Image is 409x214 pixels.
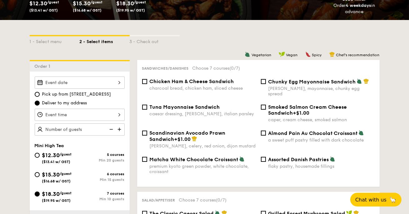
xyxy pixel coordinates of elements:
input: Event date [35,77,125,89]
input: Deliver to my address [35,101,40,106]
input: $12.30/guest($13.41 w/ GST)5 coursesMin 20 guests [35,153,40,158]
input: Event time [35,109,125,121]
span: /guest [60,152,72,157]
div: 5 courses [80,152,125,157]
span: Pick up from [STREET_ADDRESS] [42,91,111,97]
img: icon-chef-hat.a58ddaea.svg [192,136,197,142]
span: 🦙 [389,196,397,203]
span: (0/7) [216,197,227,203]
img: icon-vegetarian.fe4039eb.svg [330,156,335,162]
img: icon-reduce.1d2dbef1.svg [106,123,115,135]
img: icon-vegetarian.fe4039eb.svg [358,130,364,136]
div: Min 15 guests [80,177,125,182]
span: ($19.95 w/ GST) [116,8,145,12]
div: flaky pastry, housemade fillings [268,164,375,169]
div: 1 - Select menu [30,36,80,45]
span: $15.30 [42,171,60,178]
span: ($13.41 w/ GST) [30,8,58,12]
span: $18.30 [42,191,60,197]
img: icon-vegetarian.fe4039eb.svg [245,52,250,57]
input: Matcha White Chocolate Croissantpremium kyoto green powder, white chocolate, croissant [142,157,147,162]
div: caesar dressing, [PERSON_NAME], italian parsley [150,111,256,117]
input: Tuna Mayonnaise Sandwichcaesar dressing, [PERSON_NAME], italian parsley [142,105,147,110]
span: Chef's recommendation [336,53,380,57]
div: Min 10 guests [80,197,125,201]
img: icon-vegetarian.fe4039eb.svg [239,156,245,162]
div: 3 - Check out [130,36,180,45]
div: 7 courses [80,191,125,196]
div: [PERSON_NAME], mayonnaise, chunky egg spread [268,86,375,97]
span: Salad/Appetiser [142,198,175,202]
div: Min 20 guests [80,158,125,162]
img: icon-vegetarian.fe4039eb.svg [357,78,362,84]
span: Chicken Ham & Cheese Sandwich [150,78,234,84]
div: 6 courses [80,172,125,176]
span: Order 1 [35,64,53,69]
span: Mini High Tea [35,143,64,148]
img: icon-chef-hat.a58ddaea.svg [363,78,369,84]
input: Scandinavian Avocado Prawn Sandwich+$1.00[PERSON_NAME], celery, red onion, dijon mustard [142,131,147,136]
img: icon-add.58712e84.svg [115,123,125,135]
img: icon-spicy.37a8142b.svg [305,52,311,57]
span: ($13.41 w/ GST) [42,160,71,164]
strong: 4 weekdays [346,3,371,8]
span: +$1.00 [174,136,191,142]
input: Chicken Ham & Cheese Sandwichcharcoal bread, chicken ham, sliced cheese [142,79,147,84]
span: Spicy [312,53,322,57]
input: $18.30/guest($19.95 w/ GST)7 coursesMin 10 guests [35,192,40,197]
span: Almond Pain Au Chocolat Croissant [268,130,358,136]
span: ($16.68 w/ GST) [73,8,102,12]
input: $15.30/guest($16.68 w/ GST)6 coursesMin 15 guests [35,172,40,177]
div: [PERSON_NAME], celery, red onion, dijon mustard [150,143,256,149]
span: Tuna Mayonnaise Sandwich [150,104,220,110]
input: Almond Pain Au Chocolat Croissanta sweet puff pastry filled with dark chocolate [261,131,266,136]
span: ($16.68 w/ GST) [42,179,71,183]
div: 2 - Select items [80,36,130,45]
input: Chunky Egg Mayonnaise Sandwich[PERSON_NAME], mayonnaise, chunky egg spread [261,79,266,84]
span: Matcha White Chocolate Croissant [150,157,238,162]
div: charcoal bread, chicken ham, sliced cheese [150,86,256,91]
div: Order in advance [326,2,382,15]
span: Chunky Egg Mayonnaise Sandwich [268,79,356,85]
span: Vegan [286,53,298,57]
div: caper, cream cheese, smoked salmon [268,117,375,122]
input: Number of guests [35,123,125,136]
span: Chat with us [355,197,387,203]
span: /guest [60,191,72,195]
span: +$1.00 [293,110,310,116]
input: Pick up from [STREET_ADDRESS] [35,92,40,97]
span: Assorted Danish Pastries [268,157,329,162]
span: Deliver to my address [42,100,87,106]
span: Choose 7 courses [192,66,240,71]
span: Vegetarian [252,53,271,57]
span: $12.30 [42,152,60,159]
span: (0/7) [230,66,240,71]
input: Smoked Salmon Cream Cheese Sandwich+$1.00caper, cream cheese, smoked salmon [261,105,266,110]
input: Assorted Danish Pastriesflaky pastry, housemade fillings [261,157,266,162]
span: Scandinavian Avocado Prawn Sandwich [150,130,226,142]
div: a sweet puff pastry filled with dark chocolate [268,137,375,143]
span: Smoked Salmon Cream Cheese Sandwich [268,104,347,116]
span: ($19.95 w/ GST) [42,198,71,203]
img: icon-vegan.f8ff3823.svg [279,52,285,57]
span: /guest [60,172,72,176]
span: Sandwiches/Danishes [142,66,189,71]
div: premium kyoto green powder, white chocolate, croissant [150,164,256,174]
button: Chat with us🦙 [350,193,402,207]
span: Choose 7 courses [179,197,227,203]
img: icon-chef-hat.a58ddaea.svg [329,52,335,57]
